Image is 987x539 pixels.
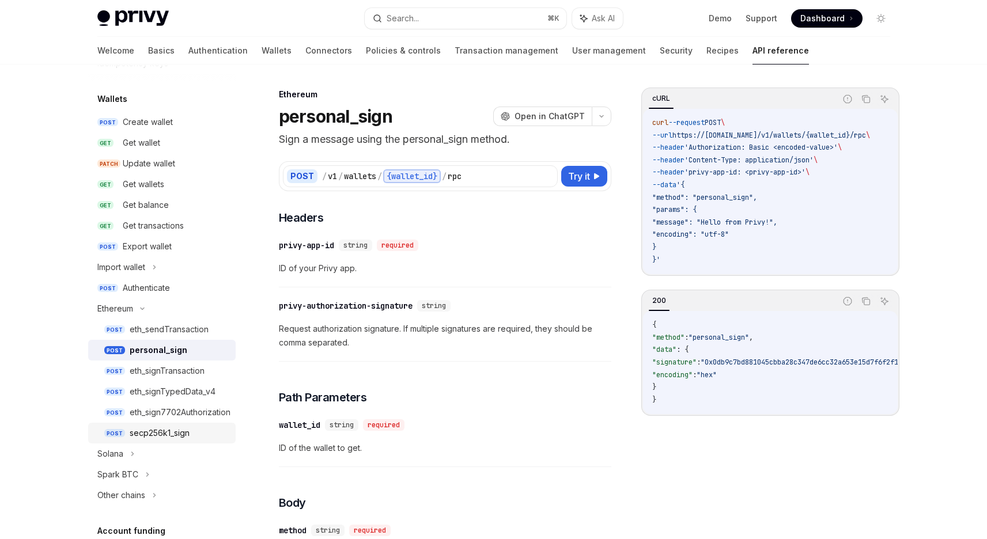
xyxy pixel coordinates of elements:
[97,524,165,538] h5: Account funding
[130,426,190,440] div: secp256k1_sign
[442,170,447,182] div: /
[706,37,739,64] a: Recipes
[685,155,814,165] span: 'Content-Type: application/json'
[148,37,175,64] a: Basics
[652,395,656,404] span: }
[866,131,870,140] span: \
[572,8,623,29] button: Ask AI
[685,168,806,177] span: 'privy-app-id: <privy-app-id>'
[365,8,566,29] button: Search...⌘K
[123,157,175,170] div: Update wallet
[88,423,236,443] a: POSTsecp256k1_sign
[104,367,125,375] span: POST
[859,92,873,107] button: Copy the contents from the code block
[316,526,340,535] span: string
[88,402,236,423] a: POSTeth_sign7702Authorization
[123,240,172,253] div: Export wallet
[88,132,236,153] a: GETGet wallet
[104,325,125,334] span: POST
[88,215,236,236] a: GETGet transactions
[97,139,114,147] span: GET
[814,155,818,165] span: \
[104,346,125,355] span: POST
[838,143,842,152] span: \
[88,278,236,298] a: POSTAuthenticate
[840,92,855,107] button: Report incorrect code
[697,370,717,379] span: "hex"
[652,320,656,329] span: {
[130,343,187,357] div: personal_sign
[130,322,209,336] div: eth_sendTransaction
[130,405,230,419] div: eth_sign7702Authorization
[387,12,419,25] div: Search...
[97,260,145,274] div: Import wallet
[652,382,656,392] span: }
[668,118,705,127] span: --request
[88,195,236,215] a: GETGet balance
[547,14,559,23] span: ⌘ K
[652,168,685,177] span: --header
[377,240,418,251] div: required
[97,180,114,189] span: GET
[652,230,729,239] span: "encoding": "utf-8"
[262,37,292,64] a: Wallets
[800,13,845,24] span: Dashboard
[652,118,668,127] span: curl
[279,210,324,226] span: Headers
[652,218,777,227] span: "message": "Hello from Privy!",
[749,333,753,342] span: ,
[652,193,757,202] span: "method": "personal_sign",
[279,106,392,127] h1: personal_sign
[279,389,367,405] span: Path Parameters
[88,340,236,360] a: POSTpersonal_sign
[279,419,320,431] div: wallet_id
[515,111,585,122] span: Open in ChatGPT
[652,358,697,367] span: "signature"
[859,294,873,309] button: Copy the contents from the code block
[279,441,611,455] span: ID of the wallet to get.
[188,37,248,64] a: Authentication
[705,118,721,127] span: POST
[123,198,169,212] div: Get balance
[104,429,125,438] span: POST
[877,92,892,107] button: Ask AI
[791,9,863,28] a: Dashboard
[279,261,611,275] span: ID of your Privy app.
[279,240,334,251] div: privy-app-id
[104,388,125,396] span: POST
[652,345,676,354] span: "data"
[322,170,327,182] div: /
[279,89,611,100] div: Ethereum
[568,169,590,183] span: Try it
[338,170,343,182] div: /
[349,525,391,536] div: required
[685,333,689,342] span: :
[652,255,660,264] span: }'
[88,236,236,257] a: POSTExport wallet
[422,301,446,310] span: string
[344,170,376,182] div: wallets
[721,118,725,127] span: \
[652,205,697,214] span: "params": {
[88,360,236,381] a: POSTeth_signTransaction
[97,488,145,502] div: Other chains
[561,166,607,187] button: Try it
[806,168,810,177] span: \
[97,468,138,481] div: Spark BTC
[123,219,184,233] div: Get transactions
[872,9,890,28] button: Toggle dark mode
[123,115,173,129] div: Create wallet
[88,112,236,132] a: POSTCreate wallet
[279,131,611,147] p: Sign a message using the personal_sign method.
[97,37,134,64] a: Welcome
[689,333,749,342] span: "personal_sign"
[652,143,685,152] span: --header
[97,242,118,251] span: POST
[279,495,306,511] span: Body
[652,370,693,379] span: "encoding"
[652,180,676,189] span: --data
[97,302,133,316] div: Ethereum
[572,37,646,64] a: User management
[88,381,236,402] a: POSTeth_signTypedData_v4
[279,525,307,536] div: method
